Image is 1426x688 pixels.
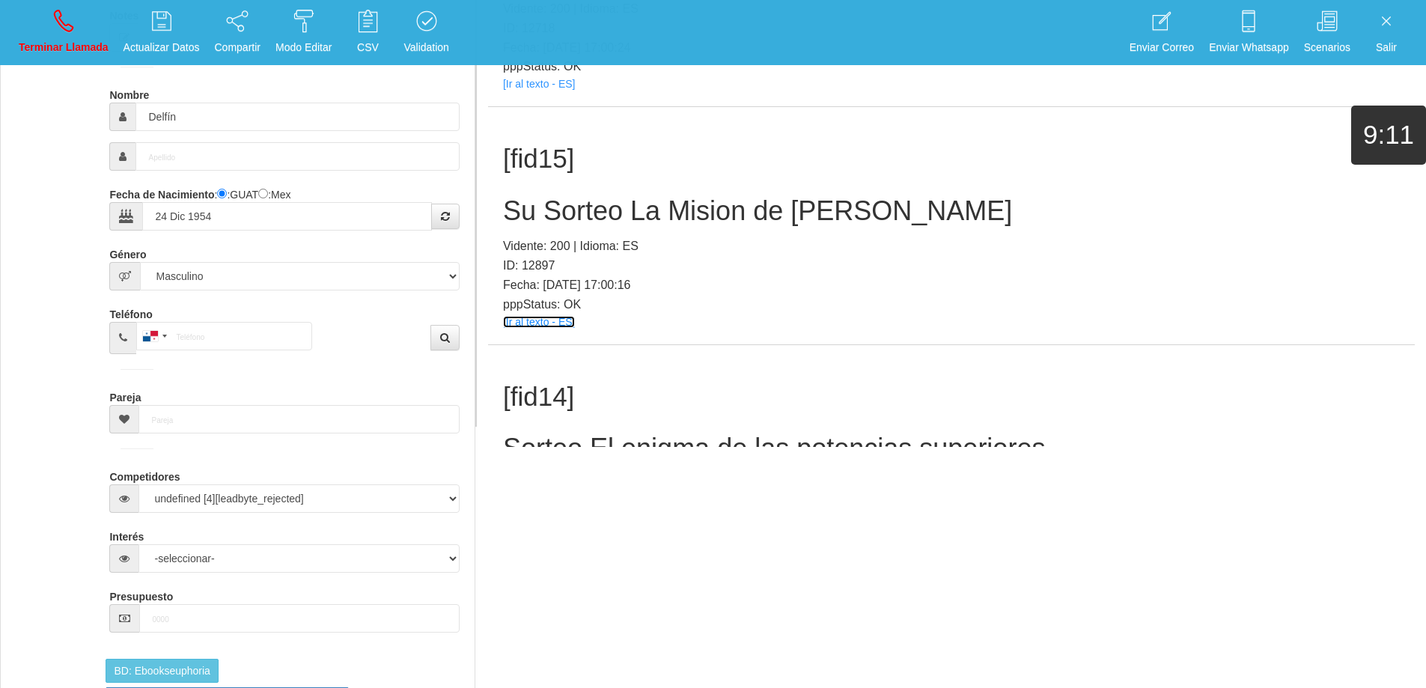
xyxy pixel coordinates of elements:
label: Fecha de Nacimiento [109,182,214,202]
p: Enviar Whatsapp [1209,39,1289,56]
label: Interés [109,524,144,544]
p: ID: 12897 [503,256,1400,275]
a: Compartir [210,4,266,61]
input: :Yuca-Mex [258,189,268,198]
label: Teléfono [109,302,152,322]
h2: Sorteo El enigma de las potencias superiores [503,433,1400,463]
p: Validation [403,39,448,56]
h1: [fid14] [503,383,1400,412]
p: Terminar Llamada [19,39,109,56]
input: :Quechi GUAT [217,189,227,198]
div: Panama (Panamá): +507 [137,323,171,350]
a: Scenarios [1299,4,1356,61]
input: 0000 [139,604,459,633]
a: Terminar Llamada [13,4,114,61]
a: Actualizar Datos [118,4,205,61]
p: pppStatus: OK [503,295,1400,314]
a: Salir [1360,4,1413,61]
a: [Ir al texto - ES] [503,78,575,90]
h2: Su Sorteo La Mision de [PERSON_NAME] [503,196,1400,226]
p: Fecha: [DATE] 17:00:16 [503,275,1400,295]
p: Salir [1365,39,1407,56]
h1: [fid15] [503,144,1400,174]
input: Nombre [135,103,459,131]
p: Modo Editar [275,39,332,56]
a: Enviar Whatsapp [1204,4,1294,61]
a: CSV [341,4,394,61]
a: Enviar Correo [1124,4,1199,61]
label: Nombre [109,82,149,103]
a: Validation [398,4,454,61]
p: Scenarios [1304,39,1350,56]
a: [Ir al texto - ES] [503,316,575,328]
input: Teléfono [136,322,312,350]
label: Competidores [109,464,180,484]
input: Pareja [138,405,459,433]
p: pppStatus: OK [503,57,1400,76]
a: Modo Editar [270,4,337,61]
p: Compartir [215,39,260,56]
p: Actualizar Datos [124,39,200,56]
h1: 9:11 [1351,121,1426,150]
label: Pareja [109,385,141,405]
p: Enviar Correo [1130,39,1194,56]
p: CSV [347,39,389,56]
label: Género [109,242,146,262]
label: Presupuesto [109,584,173,604]
div: : :GUAT :Mex [109,182,459,231]
input: Apellido [135,142,459,171]
p: Vidente: 200 | Idioma: ES [503,237,1400,256]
